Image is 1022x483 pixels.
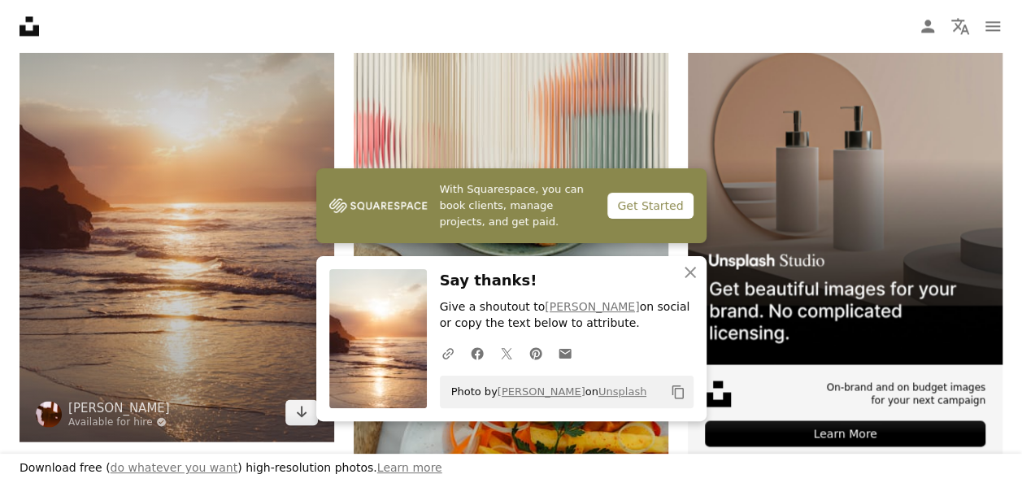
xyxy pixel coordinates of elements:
[20,460,442,476] h3: Download free ( ) high-resolution photos.
[688,50,1002,464] a: On-brand and on budget images for your next campaignLearn More
[111,461,238,474] a: do whatever you want
[329,194,427,218] img: file-1747939142011-51e5cc87e3c9
[664,378,692,406] button: Copy to clipboard
[20,16,39,36] a: Home — Unsplash
[598,385,646,398] a: Unsplash
[20,198,334,212] a: Sunset glistens over the ocean and the beach.
[285,399,318,425] a: Download
[521,337,550,369] a: Share on Pinterest
[705,420,985,446] div: Learn More
[545,300,639,313] a: [PERSON_NAME]
[68,416,170,429] a: Available for hire
[440,299,694,332] p: Give a shoutout to on social or copy the text below to attribute.
[377,461,442,474] a: Learn more
[354,420,668,434] a: a white plate topped with lots of veggies next to a cutting board
[976,10,1009,42] button: Menu
[492,337,521,369] a: Share on Twitter
[36,401,62,427] img: Go to Benjamin Hibbert-Hingston's profile
[705,381,731,407] img: file-1631678316303-ed18b8b5cb9cimage
[440,269,694,293] h3: Say thanks!
[911,10,944,42] a: Log in / Sign up
[440,181,595,230] span: With Squarespace, you can book clients, manage projects, and get paid.
[607,193,693,219] div: Get Started
[498,385,585,398] a: [PERSON_NAME]
[463,337,492,369] a: Share on Facebook
[68,399,170,416] a: [PERSON_NAME]
[688,50,1002,364] img: file-1715714113747-b8b0561c490eimage
[944,10,976,42] button: Language
[550,337,580,369] a: Share over email
[822,381,985,408] span: On-brand and on budget images for your next campaign
[316,168,707,243] a: With Squarespace, you can book clients, manage projects, and get paid.Get Started
[443,379,647,405] span: Photo by on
